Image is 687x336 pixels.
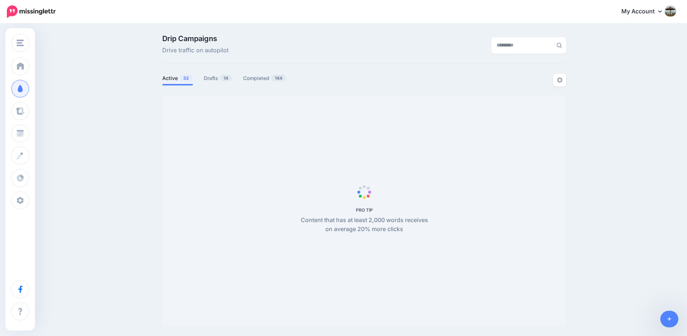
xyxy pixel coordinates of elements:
[162,46,229,55] span: Drive traffic on autopilot
[7,5,56,18] img: Missinglettr
[297,216,432,234] p: Content that has at least 2,000 words receives on average 20% more clicks
[243,74,286,83] a: Completed144
[271,75,286,81] span: 144
[162,74,193,83] a: Active32
[162,35,229,42] span: Drip Campaigns
[557,77,563,83] img: settings-grey.png
[556,43,562,48] img: search-grey-6.png
[220,75,232,81] span: 14
[204,74,232,83] a: Drafts14
[614,3,676,21] a: My Account
[180,75,193,81] span: 32
[17,40,24,46] img: menu.png
[297,207,432,213] h5: PRO TIP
